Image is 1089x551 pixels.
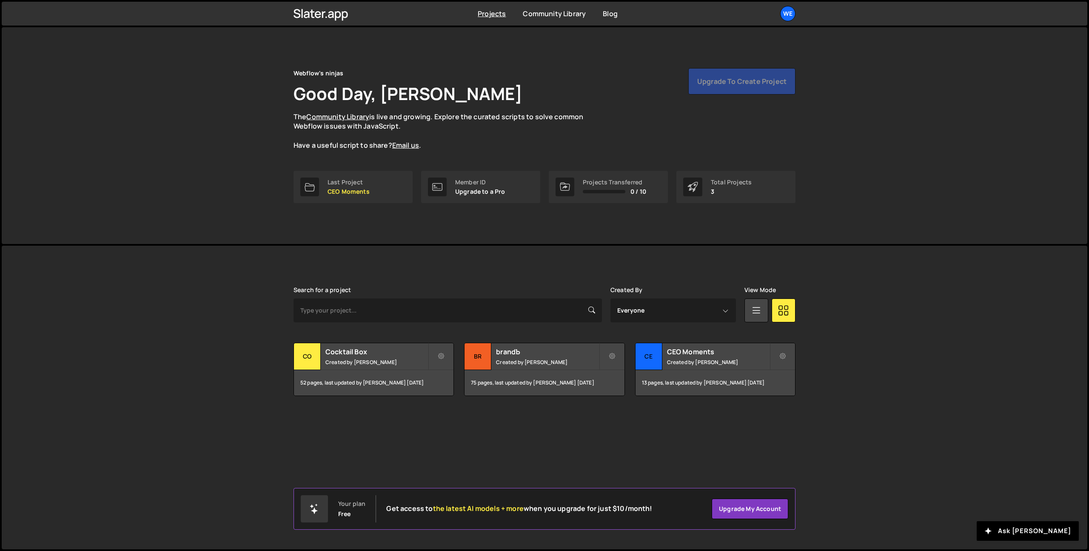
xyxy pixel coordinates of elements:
[294,112,600,150] p: The is live and growing. Explore the curated scripts to solve common Webflow issues with JavaScri...
[603,9,618,18] a: Blog
[630,188,646,195] span: 0 / 10
[711,188,752,195] p: 3
[523,9,586,18] a: Community Library
[635,343,795,396] a: CE CEO Moments Created by [PERSON_NAME] 13 pages, last updated by [PERSON_NAME] [DATE]
[328,188,370,195] p: CEO Moments
[667,359,770,366] small: Created by [PERSON_NAME]
[294,287,351,293] label: Search for a project
[433,504,524,513] span: the latest AI models + more
[464,343,624,396] a: br brandЪ Created by [PERSON_NAME] 75 pages, last updated by [PERSON_NAME] [DATE]
[780,6,795,21] a: We
[465,343,491,370] div: br
[306,112,369,121] a: Community Library
[338,511,351,517] div: Free
[294,171,413,203] a: Last Project CEO Moments
[744,287,776,293] label: View Mode
[711,179,752,186] div: Total Projects
[294,343,321,370] div: Co
[294,298,602,322] input: Type your project...
[294,370,453,396] div: 52 pages, last updated by [PERSON_NAME] [DATE]
[465,370,624,396] div: 75 pages, last updated by [PERSON_NAME] [DATE]
[610,287,643,293] label: Created By
[325,347,428,356] h2: Cocktail Box
[455,188,505,195] p: Upgrade to a Pro
[325,359,428,366] small: Created by [PERSON_NAME]
[294,68,344,78] div: Webflow's ninjas
[294,82,522,105] h1: Good Day, [PERSON_NAME]
[667,347,770,356] h2: CEO Moments
[478,9,506,18] a: Projects
[392,141,419,150] a: Email us
[455,179,505,186] div: Member ID
[328,179,370,186] div: Last Project
[977,521,1079,541] button: Ask [PERSON_NAME]
[712,499,788,519] a: Upgrade my account
[583,179,646,186] div: Projects Transferred
[496,347,599,356] h2: brandЪ
[636,370,795,396] div: 13 pages, last updated by [PERSON_NAME] [DATE]
[294,343,454,396] a: Co Cocktail Box Created by [PERSON_NAME] 52 pages, last updated by [PERSON_NAME] [DATE]
[636,343,662,370] div: CE
[496,359,599,366] small: Created by [PERSON_NAME]
[386,505,652,513] h2: Get access to when you upgrade for just $10/month!
[338,500,365,507] div: Your plan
